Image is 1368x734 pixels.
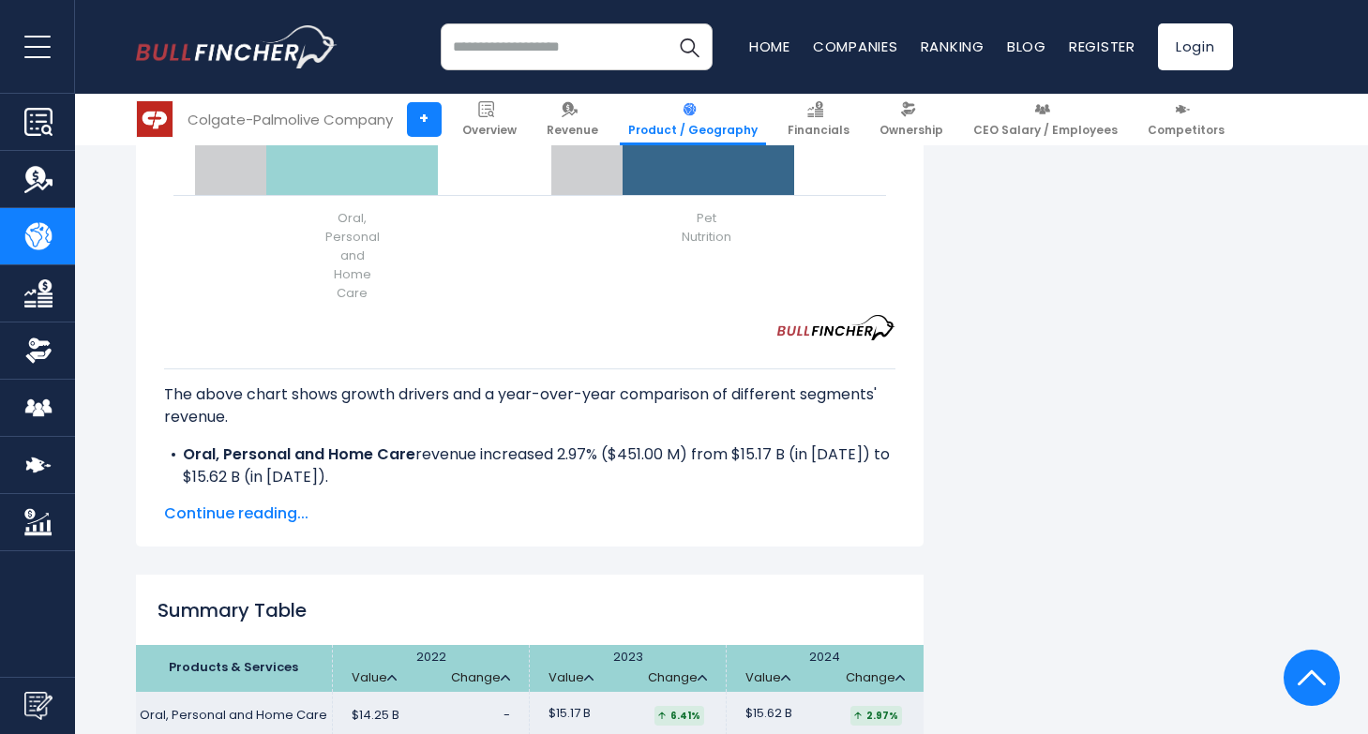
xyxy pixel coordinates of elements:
[879,123,943,138] span: Ownership
[1007,37,1046,56] a: Blog
[779,94,858,145] a: Financials
[183,443,415,465] b: Oral, Personal and Home Care
[333,645,530,692] th: 2022
[136,645,333,692] th: Products & Services
[846,670,905,686] a: Change
[137,101,173,137] img: CL logo
[921,37,985,56] a: Ranking
[620,94,766,145] a: Product / Geography
[454,94,525,145] a: Overview
[136,596,924,624] h2: Summary Table
[666,23,713,70] button: Search
[628,123,758,138] span: Product / Geography
[973,123,1118,138] span: CEO Salary / Employees
[451,670,510,686] a: Change
[352,670,397,686] a: Value
[325,209,380,303] span: Oral, Personal and Home Care
[813,37,898,56] a: Companies
[1139,94,1233,145] a: Competitors
[1158,23,1233,70] a: Login
[547,123,598,138] span: Revenue
[850,706,902,726] div: 2.97%
[24,337,53,365] img: Ownership
[164,488,895,511] li: revenue increased 4.5% ($193.00 M) from $4.29 B (in [DATE]) to $4.48 B (in [DATE]).
[164,443,895,488] li: revenue increased 2.97% ($451.00 M) from $15.17 B (in [DATE]) to $15.62 B (in [DATE]).
[745,706,792,722] span: $15.62 B
[136,25,338,68] a: Go to homepage
[188,109,393,130] div: Colgate-Palmolive Company
[654,706,704,726] div: 6.41%
[1148,123,1225,138] span: Competitors
[164,502,895,525] span: Continue reading...
[352,708,399,724] span: $14.25 B
[407,102,442,137] a: +
[1069,37,1135,56] a: Register
[549,706,591,722] span: $15.17 B
[549,670,594,686] a: Value
[462,123,517,138] span: Overview
[727,645,924,692] th: 2024
[749,37,790,56] a: Home
[788,123,849,138] span: Financials
[965,94,1126,145] a: CEO Salary / Employees
[530,645,727,692] th: 2023
[648,670,707,686] a: Change
[504,706,510,724] span: -
[136,25,338,68] img: bullfincher logo
[164,383,895,428] p: The above chart shows growth drivers and a year-over-year comparison of different segments' revenue.
[682,209,731,247] span: Pet Nutrition
[183,488,278,510] b: Pet Nutrition
[745,670,790,686] a: Value
[538,94,607,145] a: Revenue
[871,94,952,145] a: Ownership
